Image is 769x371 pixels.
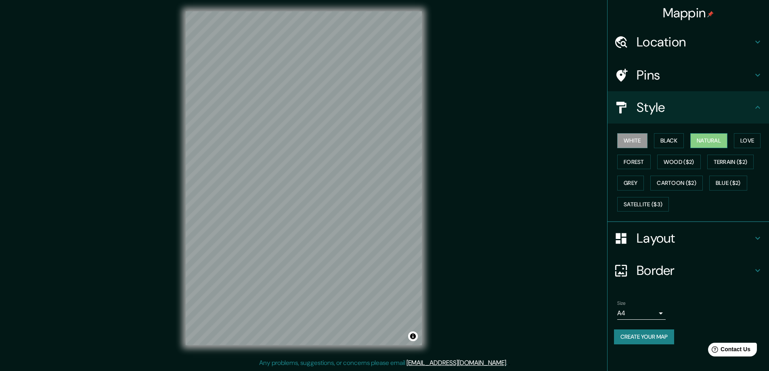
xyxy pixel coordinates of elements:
[637,67,753,83] h4: Pins
[650,176,703,191] button: Cartoon ($2)
[608,91,769,124] div: Style
[637,34,753,50] h4: Location
[617,300,626,307] label: Size
[608,222,769,254] div: Layout
[707,11,714,17] img: pin-icon.png
[663,5,714,21] h4: Mappin
[608,26,769,58] div: Location
[186,11,422,345] canvas: Map
[408,331,418,341] button: Toggle attribution
[654,133,684,148] button: Black
[734,133,761,148] button: Love
[637,230,753,246] h4: Layout
[657,155,701,170] button: Wood ($2)
[707,155,754,170] button: Terrain ($2)
[637,99,753,115] h4: Style
[617,197,669,212] button: Satellite ($3)
[697,340,760,362] iframe: Help widget launcher
[617,133,647,148] button: White
[617,176,644,191] button: Grey
[690,133,727,148] button: Natural
[709,176,747,191] button: Blue ($2)
[637,262,753,279] h4: Border
[507,358,509,368] div: .
[407,358,506,367] a: [EMAIL_ADDRESS][DOMAIN_NAME]
[509,358,510,368] div: .
[614,329,674,344] button: Create your map
[617,307,666,320] div: A4
[608,59,769,91] div: Pins
[608,254,769,287] div: Border
[259,358,507,368] p: Any problems, suggestions, or concerns please email .
[617,155,651,170] button: Forest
